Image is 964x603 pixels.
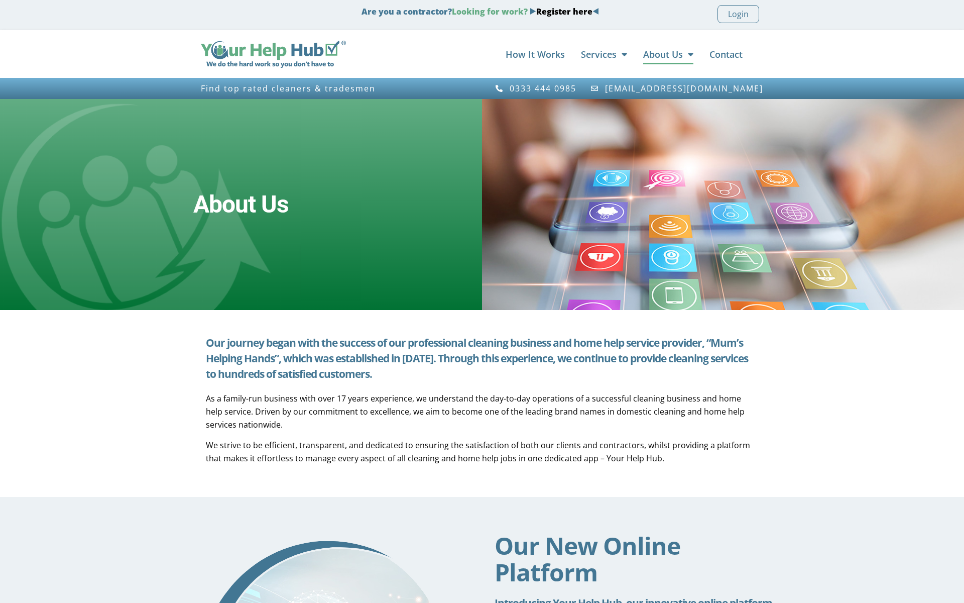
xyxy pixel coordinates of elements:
[536,6,592,17] a: Register here
[201,84,477,93] h3: Find top rated cleaners & tradesmen
[507,84,576,93] span: 0333 444 0985
[590,84,764,93] a: [EMAIL_ADDRESS][DOMAIN_NAME]
[581,44,627,64] a: Services
[506,44,565,64] a: How It Works
[709,44,743,64] a: Contact
[643,44,693,64] a: About Us
[206,335,758,382] h5: Our journey began with the success of our professional cleaning business and home help service pr...
[602,84,763,93] span: [EMAIL_ADDRESS][DOMAIN_NAME]
[728,8,749,21] span: Login
[361,6,599,17] strong: Are you a contractor?
[356,44,743,64] nav: Menu
[592,8,599,15] img: Blue Arrow - Left
[206,392,758,431] p: As a family-run business with over 17 years experience, we understand the day-to-day operations o...
[201,41,346,68] img: Your Help Hub Wide Logo
[495,532,778,585] h2: Our New Online Platform
[452,6,528,17] span: Looking for work?
[193,190,289,219] h2: About Us
[495,84,576,93] a: 0333 444 0985
[530,8,536,15] img: Blue Arrow - Right
[717,5,759,23] a: Login
[206,439,758,465] p: We strive to be efficient, transparent, and dedicated to ensuring the satisfaction of both our cl...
